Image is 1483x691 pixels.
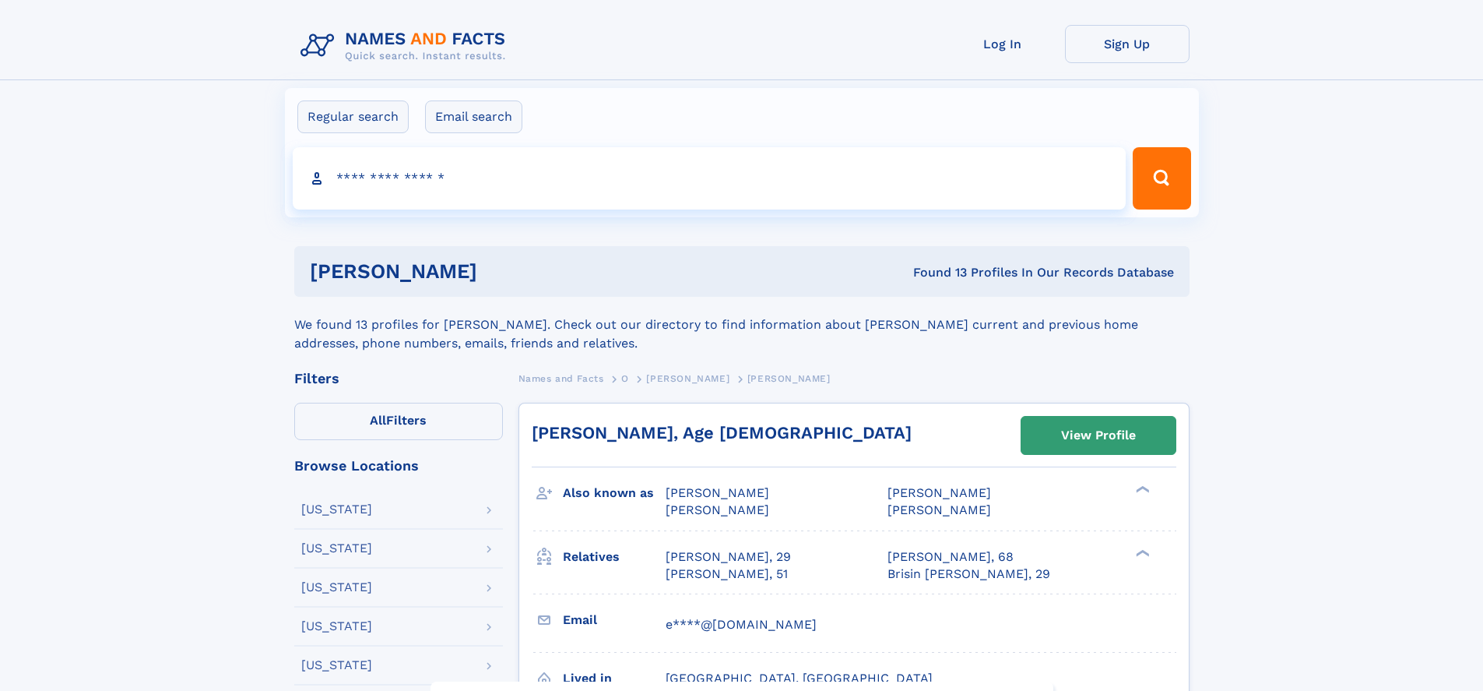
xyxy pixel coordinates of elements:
[666,671,933,686] span: [GEOGRAPHIC_DATA], [GEOGRAPHIC_DATA]
[1065,25,1190,63] a: Sign Up
[294,297,1190,353] div: We found 13 profiles for [PERSON_NAME]. Check out our directory to find information about [PERSON...
[1061,418,1136,453] div: View Profile
[563,480,666,506] h3: Also known as
[887,485,991,500] span: [PERSON_NAME]
[887,566,1050,583] a: Brisin [PERSON_NAME], 29
[294,403,503,440] label: Filters
[301,659,372,672] div: [US_STATE]
[1021,417,1176,454] a: View Profile
[297,100,409,133] label: Regular search
[887,502,991,517] span: [PERSON_NAME]
[310,262,695,281] h1: [PERSON_NAME]
[887,548,1014,566] a: [PERSON_NAME], 68
[425,100,522,133] label: Email search
[747,373,831,384] span: [PERSON_NAME]
[294,25,518,67] img: Logo Names and Facts
[518,368,604,388] a: Names and Facts
[695,264,1174,281] div: Found 13 Profiles In Our Records Database
[666,485,769,500] span: [PERSON_NAME]
[646,373,729,384] span: [PERSON_NAME]
[293,147,1126,210] input: search input
[370,413,386,428] span: All
[563,607,666,633] h3: Email
[1132,548,1151,558] div: ❯
[301,620,372,633] div: [US_STATE]
[940,25,1065,63] a: Log In
[532,423,912,442] a: [PERSON_NAME], Age [DEMOGRAPHIC_DATA]
[1132,485,1151,495] div: ❯
[301,581,372,594] div: [US_STATE]
[666,566,788,583] a: [PERSON_NAME], 51
[1133,147,1190,210] button: Search Button
[301,503,372,516] div: [US_STATE]
[666,548,791,566] a: [PERSON_NAME], 29
[666,502,769,517] span: [PERSON_NAME]
[294,372,503,386] div: Filters
[301,542,372,555] div: [US_STATE]
[646,368,729,388] a: [PERSON_NAME]
[563,544,666,570] h3: Relatives
[294,459,503,473] div: Browse Locations
[621,368,629,388] a: O
[621,373,629,384] span: O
